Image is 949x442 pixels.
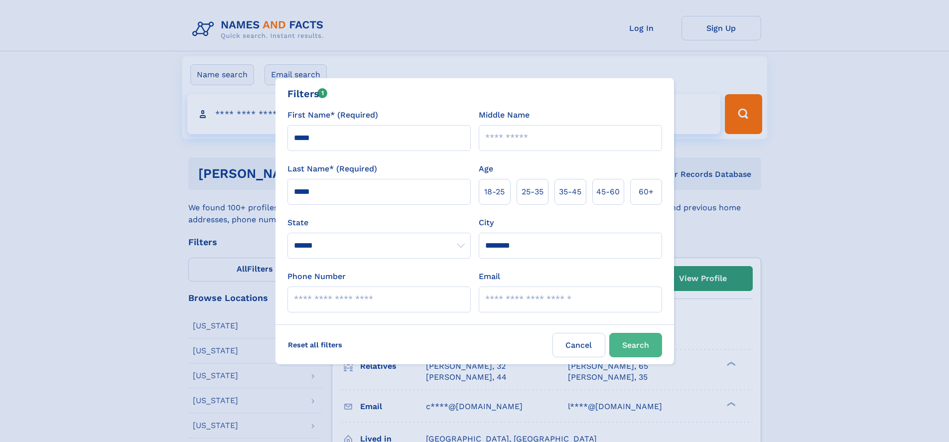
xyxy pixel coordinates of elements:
[559,186,581,198] span: 35‑45
[287,86,328,101] div: Filters
[479,271,500,283] label: Email
[552,333,605,357] label: Cancel
[287,109,378,121] label: First Name* (Required)
[287,163,377,175] label: Last Name* (Required)
[596,186,620,198] span: 45‑60
[522,186,543,198] span: 25‑35
[287,217,471,229] label: State
[479,217,494,229] label: City
[609,333,662,357] button: Search
[287,271,346,283] label: Phone Number
[484,186,505,198] span: 18‑25
[479,163,493,175] label: Age
[639,186,654,198] span: 60+
[281,333,349,357] label: Reset all filters
[479,109,530,121] label: Middle Name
